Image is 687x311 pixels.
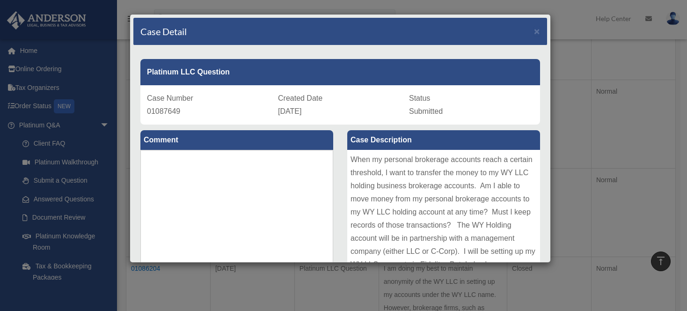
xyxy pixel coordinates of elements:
span: Case Number [147,94,193,102]
div: Platinum LLC Question [140,59,540,85]
div: When my personal brokerage accounts reach a certain threshold, I want to transfer the money to my... [347,150,540,290]
span: × [534,26,540,37]
span: Created Date [278,94,322,102]
h4: Case Detail [140,25,187,38]
span: [DATE] [278,107,301,115]
button: Close [534,26,540,36]
span: Status [409,94,430,102]
label: Case Description [347,130,540,150]
span: 01087649 [147,107,180,115]
span: Submitted [409,107,443,115]
label: Comment [140,130,333,150]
